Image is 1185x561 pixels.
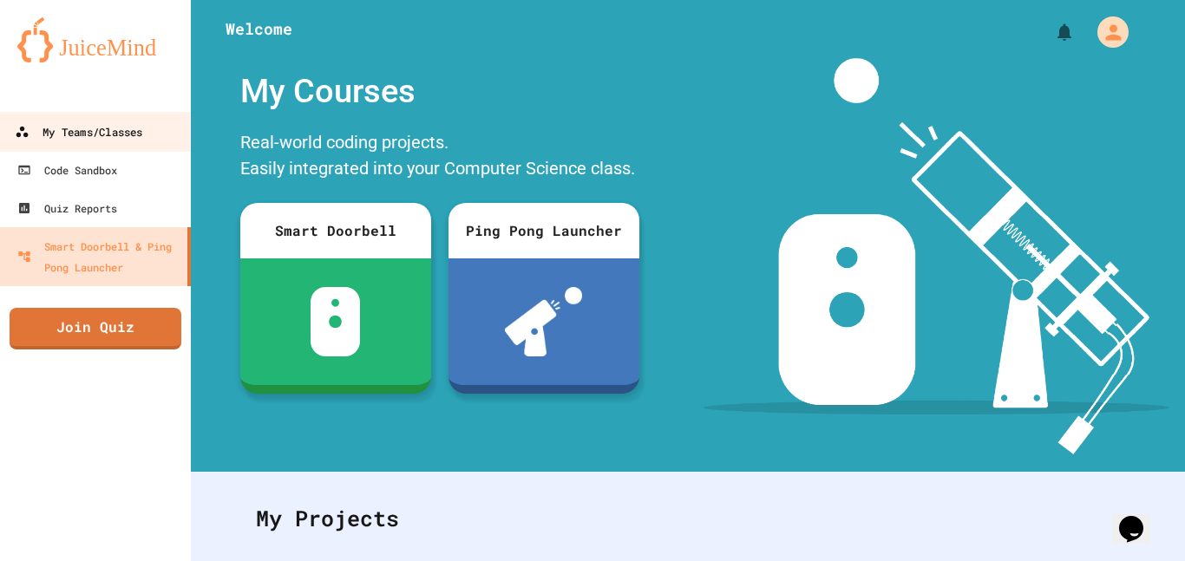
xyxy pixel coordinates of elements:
[505,287,582,356] img: ppl-with-ball.png
[232,58,648,125] div: My Courses
[232,125,648,190] div: Real-world coding projects. Easily integrated into your Computer Science class.
[17,236,180,277] div: Smart Doorbell & Ping Pong Launcher
[1112,492,1168,544] iframe: chat widget
[239,485,1137,552] div: My Projects
[448,203,639,258] div: Ping Pong Launcher
[311,287,360,356] img: sdb-white.svg
[240,203,431,258] div: Smart Doorbell
[704,58,1169,454] img: banner-image-my-projects.png
[17,198,117,219] div: Quiz Reports
[1022,17,1079,47] div: My Notifications
[15,121,142,143] div: My Teams/Classes
[17,17,173,62] img: logo-orange.svg
[17,160,117,180] div: Code Sandbox
[10,308,181,349] a: Join Quiz
[1079,12,1133,52] div: My Account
